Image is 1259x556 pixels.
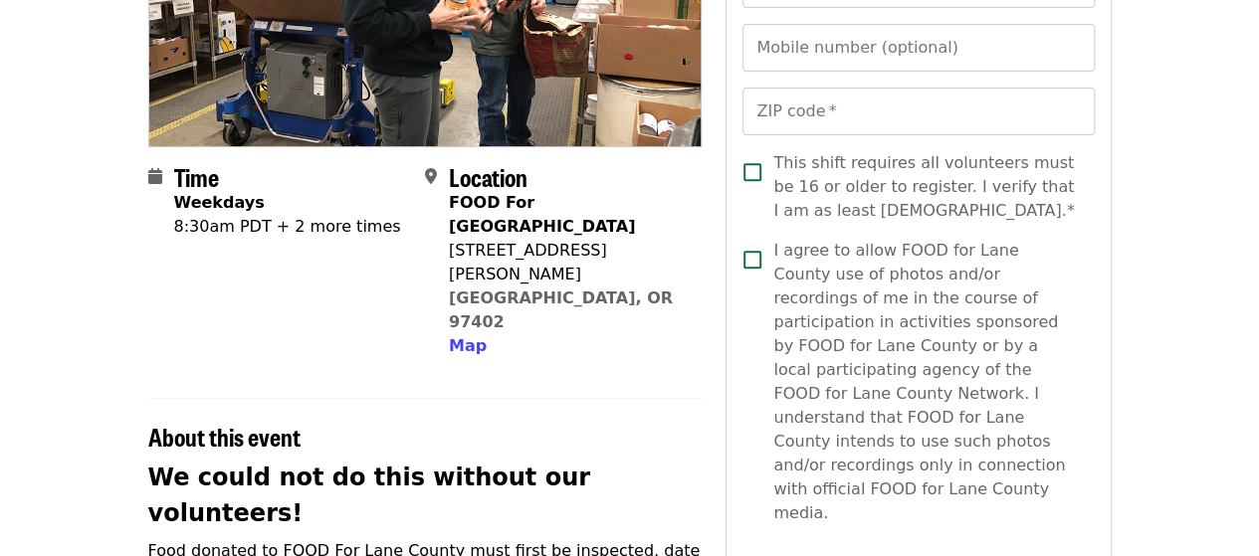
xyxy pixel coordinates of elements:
span: About this event [148,419,301,454]
i: calendar icon [148,167,162,186]
input: Mobile number (optional) [742,24,1094,72]
i: map-marker-alt icon [425,167,437,186]
strong: FOOD For [GEOGRAPHIC_DATA] [449,193,635,236]
h2: We could not do this without our volunteers! [148,460,703,531]
span: I agree to allow FOOD for Lane County use of photos and/or recordings of me in the course of part... [773,239,1078,525]
span: Map [449,336,487,355]
button: Map [449,334,487,358]
div: 8:30am PDT + 2 more times [174,215,401,239]
span: Location [449,159,527,194]
div: [STREET_ADDRESS][PERSON_NAME] [449,239,686,286]
input: ZIP code [742,88,1094,135]
span: This shift requires all volunteers must be 16 or older to register. I verify that I am as least [... [773,151,1078,223]
a: [GEOGRAPHIC_DATA], OR 97402 [449,288,673,331]
span: Time [174,159,219,194]
strong: Weekdays [174,193,265,212]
